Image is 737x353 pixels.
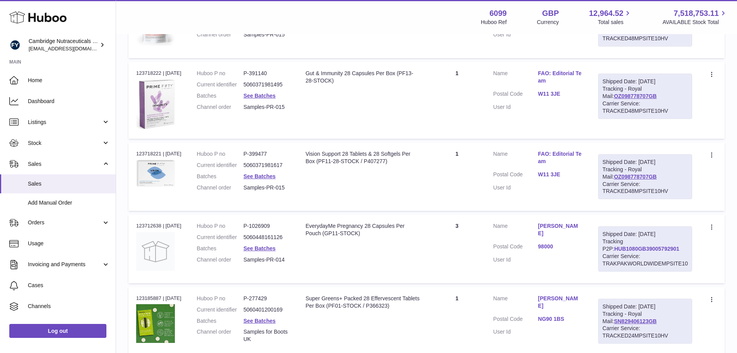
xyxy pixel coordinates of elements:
dd: Samples for Boots UK [243,328,290,343]
dt: Postal Code [493,90,538,100]
div: Shipped Date: [DATE] [602,231,688,238]
span: [EMAIL_ADDRESS][DOMAIN_NAME] [29,45,114,52]
dd: P-399477 [243,150,290,158]
td: 1 [428,62,485,139]
div: Carrier Service: TRACKED24MPSITE10HV [602,325,688,339]
dt: Name [493,70,538,86]
div: Carrier Service: TRACKED48MPSITE10HV [602,100,688,115]
div: Carrier Service: TRAKPAKWORLDWIDEMPSITE10 [602,253,688,267]
strong: GBP [542,8,559,19]
img: no-photo.jpg [136,232,175,271]
dt: Postal Code [493,171,538,180]
div: Tracking - Royal Mail: [598,74,692,119]
dt: Channel order [197,184,244,191]
div: Shipped Date: [DATE] [602,78,688,85]
div: Tracking - Royal Mail: [598,299,692,344]
img: $_57.JPG [136,79,175,129]
dt: Current identifier [197,81,244,88]
dt: Channel order [197,103,244,111]
img: $_57.JPG [136,304,175,343]
a: 98000 [538,243,583,250]
div: Currency [537,19,559,26]
dd: P-277429 [243,295,290,302]
a: NG90 1BS [538,315,583,323]
a: See Batches [243,318,275,324]
dd: 5060401200169 [243,306,290,313]
dt: Huboo P no [197,150,244,158]
dt: Current identifier [197,234,244,241]
div: Vision Support 28 Tablets & 28 Softgels Per Box (PF11-28-STOCK / P407277) [306,150,421,165]
a: See Batches [243,93,275,99]
dt: Huboo P no [197,295,244,302]
dd: Samples-PR-015 [243,31,290,38]
div: 123712638 | [DATE] [136,222,181,229]
dt: Channel order [197,31,244,38]
div: Cambridge Nutraceuticals Ltd [29,38,98,52]
a: [PERSON_NAME] [538,295,583,310]
span: Home [28,77,110,84]
div: Super Greens+ Packed 28 Effervescent Tablets Per Box (PF01-STOCK / P366323) [306,295,421,310]
span: Invoicing and Payments [28,261,102,268]
div: Tracking P2P: [598,226,692,271]
a: W11 3JE [538,90,583,98]
td: 3 [428,215,485,283]
a: [PERSON_NAME] [538,222,583,237]
div: EverydayMe Pregnancy 28 Capsules Per Pouch (GP11-STOCK) [306,222,421,237]
div: 123718222 | [DATE] [136,70,181,77]
span: Sales [28,180,110,188]
span: Dashboard [28,98,110,105]
dt: Postal Code [493,243,538,252]
dd: Samples-PR-014 [243,256,290,263]
dt: Current identifier [197,306,244,313]
dt: Name [493,295,538,312]
dd: Samples-PR-015 [243,103,290,111]
span: Add Manual Order [28,199,110,207]
span: Channels [28,303,110,310]
dt: Name [493,222,538,239]
a: FAO: Editorial Team [538,150,583,165]
dt: Batches [197,92,244,100]
a: W11 3JE [538,171,583,178]
a: Log out [9,324,106,338]
dd: 5060371981495 [243,81,290,88]
dt: User Id [493,328,538,336]
dt: Postal Code [493,315,538,325]
span: Sales [28,160,102,168]
div: Shipped Date: [DATE] [602,303,688,310]
strong: 6099 [489,8,507,19]
div: Carrier Service: TRACKED48MPSITE10HV [602,28,688,42]
div: Huboo Ref [481,19,507,26]
div: 123718221 | [DATE] [136,150,181,157]
dt: Batches [197,317,244,325]
a: SN829406123GB [614,318,657,324]
a: HUB1080GB39005792901 [614,246,679,252]
dt: User Id [493,103,538,111]
div: Carrier Service: TRACKED48MPSITE10HV [602,181,688,195]
span: 12,964.52 [589,8,623,19]
div: Tracking - Royal Mail: [598,154,692,199]
dt: User Id [493,184,538,191]
dt: Huboo P no [197,70,244,77]
dt: Current identifier [197,162,244,169]
span: Cases [28,282,110,289]
dd: 5060448161126 [243,234,290,241]
span: Total sales [598,19,632,26]
dd: Samples-PR-015 [243,184,290,191]
dt: Name [493,150,538,167]
a: 7,518,753.11 AVAILABLE Stock Total [662,8,728,26]
span: Listings [28,119,102,126]
dd: P-391140 [243,70,290,77]
span: Usage [28,240,110,247]
a: OZ098778707GB [614,93,657,99]
a: See Batches [243,173,275,179]
td: 1 [428,143,485,211]
dt: Channel order [197,328,244,343]
dt: Huboo P no [197,222,244,230]
dd: P-1026909 [243,222,290,230]
a: 12,964.52 Total sales [589,8,632,26]
div: 123185887 | [DATE] [136,295,181,302]
dt: Channel order [197,256,244,263]
img: huboo@camnutra.com [9,39,21,51]
dt: Batches [197,173,244,180]
span: AVAILABLE Stock Total [662,19,728,26]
